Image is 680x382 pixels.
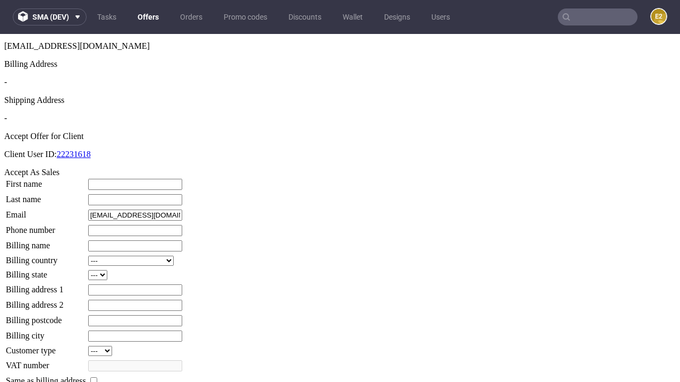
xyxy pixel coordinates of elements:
[5,341,87,353] td: Same as billing address
[5,160,87,172] td: Last name
[425,8,456,25] a: Users
[4,25,676,35] div: Billing Address
[4,62,676,71] div: Shipping Address
[5,190,87,203] td: Phone number
[131,8,165,25] a: Offers
[4,80,7,89] span: -
[5,281,87,293] td: Billing postcode
[57,116,91,125] a: 22231618
[282,8,328,25] a: Discounts
[4,134,676,143] div: Accept As Sales
[651,9,666,24] figcaption: e2
[5,265,87,277] td: Billing address 2
[5,250,87,262] td: Billing address 1
[5,175,87,187] td: Email
[5,206,87,218] td: Billing name
[336,8,369,25] a: Wallet
[32,13,69,21] span: sma (dev)
[5,296,87,308] td: Billing city
[4,116,676,125] p: Client User ID:
[4,7,150,16] span: [EMAIL_ADDRESS][DOMAIN_NAME]
[5,311,87,323] td: Customer type
[5,221,87,232] td: Billing country
[217,8,274,25] a: Promo codes
[5,326,87,338] td: VAT number
[174,8,209,25] a: Orders
[5,144,87,157] td: First name
[13,8,87,25] button: sma (dev)
[91,8,123,25] a: Tasks
[5,236,87,247] td: Billing state
[378,8,416,25] a: Designs
[4,44,7,53] span: -
[4,98,676,107] div: Accept Offer for Client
